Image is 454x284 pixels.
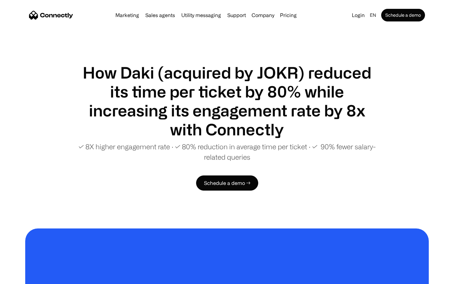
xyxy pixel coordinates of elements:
[76,63,378,139] h1: How Daki (acquired by JOKR) reduced its time per ticket by 80% while increasing its engagement ra...
[370,11,376,20] div: en
[179,13,224,18] a: Utility messaging
[381,9,425,21] a: Schedule a demo
[349,11,367,20] a: Login
[196,175,258,191] a: Schedule a demo →
[252,11,274,20] div: Company
[143,13,178,18] a: Sales agents
[6,272,38,282] aside: Language selected: English
[225,13,248,18] a: Support
[113,13,142,18] a: Marketing
[76,141,378,162] p: ✓ 8X higher engagement rate ∙ ✓ 80% reduction in average time per ticket ∙ ✓ 90% fewer salary-rel...
[13,273,38,282] ul: Language list
[277,13,299,18] a: Pricing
